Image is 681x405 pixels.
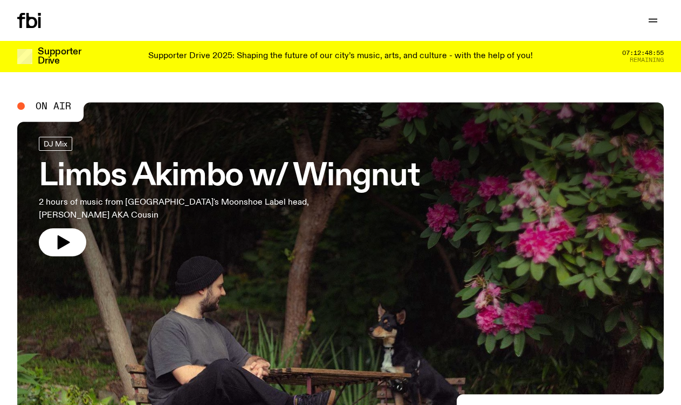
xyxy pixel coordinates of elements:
a: Limbs Akimbo w/ Wingnut2 hours of music from [GEOGRAPHIC_DATA]'s Moonshoe Label head, [PERSON_NAM... [39,137,419,256]
a: DJ Mix [39,137,72,151]
span: 07:12:48:55 [622,50,664,56]
p: Supporter Drive 2025: Shaping the future of our city’s music, arts, and culture - with the help o... [148,52,533,61]
h3: Limbs Akimbo w/ Wingnut [39,162,419,192]
span: Remaining [630,57,664,63]
span: DJ Mix [44,139,67,148]
p: 2 hours of music from [GEOGRAPHIC_DATA]'s Moonshoe Label head, [PERSON_NAME] AKA Cousin [39,196,315,222]
span: On Air [36,101,71,111]
h3: Supporter Drive [38,47,81,66]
